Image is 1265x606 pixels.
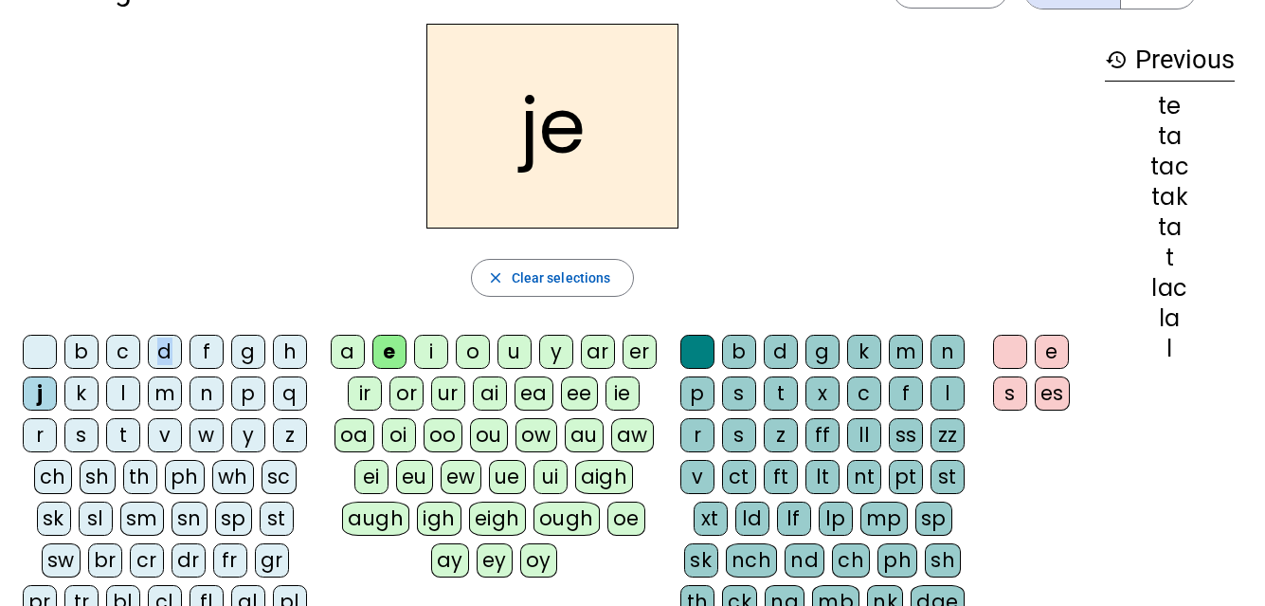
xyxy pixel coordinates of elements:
[1105,48,1128,71] mat-icon: history
[889,335,923,369] div: m
[1105,277,1235,300] div: lac
[148,376,182,411] div: m
[931,418,965,452] div: zz
[847,460,881,494] div: nt
[680,418,714,452] div: r
[106,418,140,452] div: t
[123,460,157,494] div: th
[1035,376,1070,411] div: es
[148,335,182,369] div: d
[456,335,490,369] div: o
[88,543,122,578] div: br
[1105,307,1235,330] div: la
[120,502,164,536] div: sm
[925,543,961,578] div: sh
[764,335,798,369] div: d
[190,376,224,411] div: n
[497,335,532,369] div: u
[722,460,756,494] div: ct
[172,543,206,578] div: dr
[273,335,307,369] div: h
[148,418,182,452] div: v
[431,376,465,411] div: ur
[441,460,481,494] div: ew
[477,543,513,578] div: ey
[212,460,254,494] div: wh
[172,502,208,536] div: sn
[487,269,504,286] mat-icon: close
[255,543,289,578] div: gr
[190,335,224,369] div: f
[726,543,778,578] div: nch
[611,418,654,452] div: aw
[1105,39,1235,82] h3: Previous
[1105,95,1235,118] div: te
[931,460,965,494] div: st
[819,502,853,536] div: lp
[847,376,881,411] div: c
[722,418,756,452] div: s
[520,543,557,578] div: oy
[64,335,99,369] div: b
[471,259,635,297] button: Clear selections
[273,376,307,411] div: q
[515,376,553,411] div: ea
[64,418,99,452] div: s
[805,460,840,494] div: lt
[23,418,57,452] div: r
[1105,216,1235,239] div: ta
[805,335,840,369] div: g
[785,543,824,578] div: nd
[623,335,657,369] div: er
[260,502,294,536] div: st
[805,418,840,452] div: ff
[1105,247,1235,269] div: t
[489,460,526,494] div: ue
[414,335,448,369] div: i
[424,418,462,452] div: oo
[581,335,615,369] div: ar
[23,376,57,411] div: j
[993,376,1027,411] div: s
[473,376,507,411] div: ai
[334,418,374,452] div: oa
[680,460,714,494] div: v
[1105,338,1235,360] div: l
[1105,186,1235,209] div: tak
[575,460,634,494] div: aigh
[680,376,714,411] div: p
[860,502,908,536] div: mp
[764,418,798,452] div: z
[382,418,416,452] div: oi
[565,418,604,452] div: au
[533,460,568,494] div: ui
[607,502,645,536] div: oe
[561,376,598,411] div: ee
[426,24,678,229] h2: je
[79,502,113,536] div: sl
[106,376,140,411] div: l
[735,502,769,536] div: ld
[722,376,756,411] div: s
[389,376,424,411] div: or
[331,335,365,369] div: a
[764,376,798,411] div: t
[533,502,600,536] div: ough
[470,418,508,452] div: ou
[764,460,798,494] div: ft
[231,376,265,411] div: p
[889,418,923,452] div: ss
[106,335,140,369] div: c
[805,376,840,411] div: x
[372,335,407,369] div: e
[469,502,526,536] div: eigh
[37,502,71,536] div: sk
[396,460,433,494] div: eu
[80,460,116,494] div: sh
[889,460,923,494] div: pt
[190,418,224,452] div: w
[342,502,409,536] div: augh
[877,543,917,578] div: ph
[515,418,557,452] div: ow
[354,460,389,494] div: ei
